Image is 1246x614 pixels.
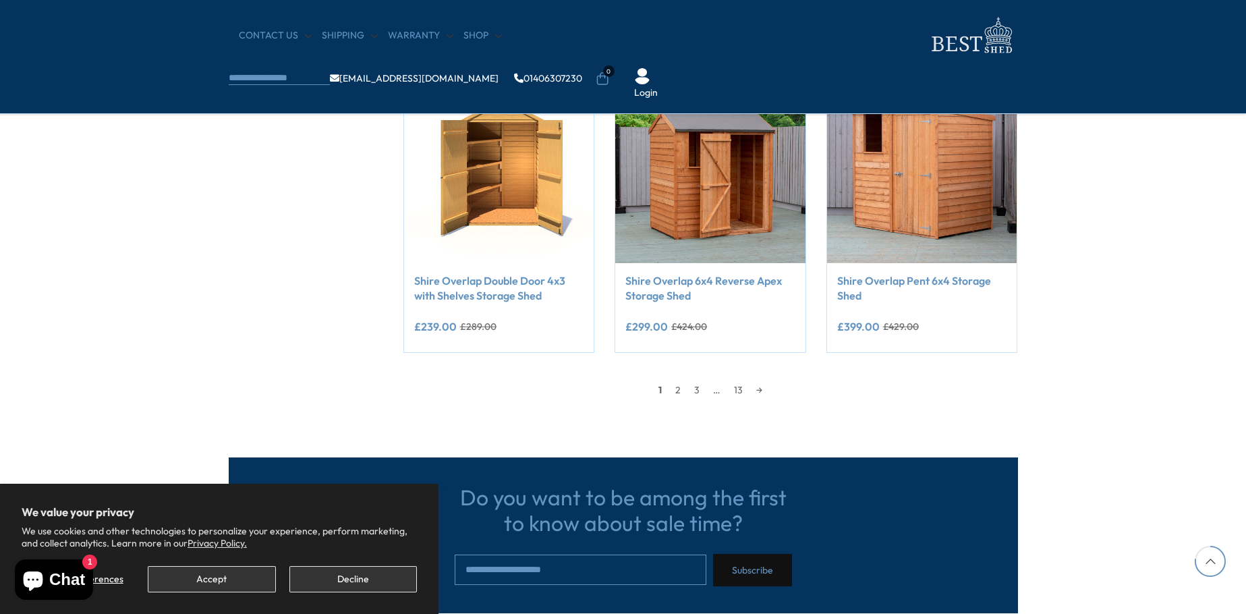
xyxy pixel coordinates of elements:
img: Shire Overlap Pent 6x4 Storage Shed - Best Shed [827,73,1017,263]
a: 2 [669,380,687,400]
a: Shipping [322,29,378,43]
a: Warranty [388,29,453,43]
p: We use cookies and other technologies to personalize your experience, perform marketing, and coll... [22,525,417,549]
span: 1 [652,380,669,400]
a: Shire Overlap Double Door 4x3 with Shelves Storage Shed [414,273,584,304]
img: Shire Overlap 6x4 Reverse Apex Storage Shed - Best Shed [615,73,805,263]
a: [EMAIL_ADDRESS][DOMAIN_NAME] [330,74,499,83]
button: Decline [289,566,417,592]
img: Shire Overlap Double Door 4x3 with Shelves Storage Shed - Best Shed [404,73,594,263]
del: £429.00 [883,322,919,331]
a: → [749,380,769,400]
inbox-online-store-chat: Shopify online store chat [11,559,97,603]
a: Shire Overlap Pent 6x4 Storage Shed [837,273,1007,304]
h3: Do you want to be among the first to know about sale time? [455,484,792,536]
img: User Icon [634,68,650,84]
a: 0 [596,72,609,86]
a: 01406307230 [514,74,582,83]
a: CONTACT US [239,29,312,43]
button: Subscribe [713,554,792,586]
button: Accept [148,566,275,592]
ins: £239.00 [414,321,457,332]
span: 0 [603,65,615,77]
a: Shop [463,29,502,43]
h2: We value your privacy [22,505,417,519]
del: £289.00 [460,322,497,331]
ins: £299.00 [625,321,668,332]
del: £424.00 [671,322,707,331]
ins: £399.00 [837,321,880,332]
a: Privacy Policy. [188,537,247,549]
a: Login [634,86,658,100]
a: 3 [687,380,706,400]
img: logo [924,13,1018,57]
a: 13 [727,380,749,400]
a: Shire Overlap 6x4 Reverse Apex Storage Shed [625,273,795,304]
span: … [706,380,727,400]
span: Subscribe [732,565,773,575]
